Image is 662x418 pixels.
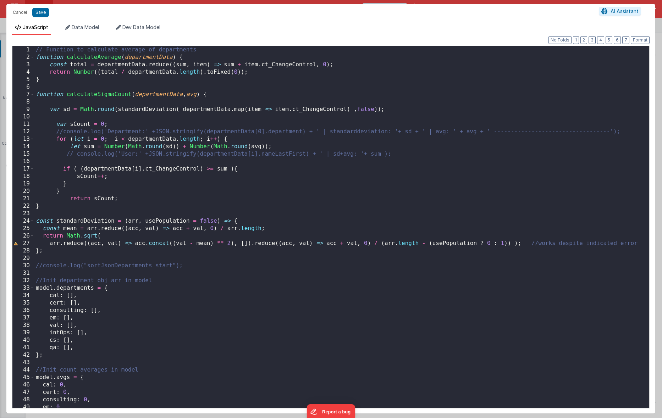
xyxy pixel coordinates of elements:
div: 19 [12,180,34,188]
button: 7 [622,36,629,44]
button: 2 [580,36,587,44]
button: 6 [614,36,621,44]
div: 42 [12,351,34,359]
div: 39 [12,329,34,336]
div: 23 [12,210,34,217]
div: 29 [12,255,34,262]
div: 14 [12,143,34,150]
div: 12 [12,128,34,135]
div: 18 [12,173,34,180]
div: 11 [12,121,34,128]
div: 26 [12,232,34,240]
div: 20 [12,188,34,195]
div: 3 [12,61,34,68]
div: 37 [12,314,34,322]
div: 38 [12,322,34,329]
div: 47 [12,389,34,396]
div: 34 [12,292,34,299]
div: 30 [12,262,34,269]
div: 41 [12,344,34,351]
div: 16 [12,158,34,165]
div: 49 [12,403,34,411]
div: 35 [12,299,34,307]
button: Save [32,8,49,17]
button: No Folds [548,36,572,44]
div: 31 [12,269,34,277]
div: 36 [12,307,34,314]
div: 21 [12,195,34,202]
div: 32 [12,277,34,284]
span: AI Assistant [611,8,639,14]
button: 3 [589,36,596,44]
button: Format [631,36,650,44]
div: 10 [12,113,34,121]
div: 22 [12,202,34,210]
div: 15 [12,150,34,158]
span: JavaScript [23,24,48,30]
button: 5 [606,36,612,44]
div: 9 [12,106,34,113]
div: 43 [12,359,34,366]
button: AI Assistant [599,7,641,16]
div: 28 [12,247,34,255]
span: Dev Data Model [122,24,160,30]
div: 17 [12,165,34,173]
div: 40 [12,336,34,344]
div: 48 [12,396,34,403]
div: 2 [12,54,34,61]
span: Data Model [72,24,99,30]
div: 5 [12,76,34,83]
button: 1 [573,36,579,44]
div: 33 [12,284,34,292]
div: 25 [12,225,34,232]
div: 6 [12,83,34,91]
div: 4 [12,68,34,76]
div: 24 [12,217,34,225]
div: 1 [12,46,34,54]
div: 27 [12,240,34,247]
div: 46 [12,381,34,389]
div: 8 [12,98,34,106]
button: Cancel [9,7,31,17]
button: 4 [597,36,604,44]
div: 13 [12,135,34,143]
div: 45 [12,374,34,381]
div: 7 [12,91,34,98]
div: 44 [12,366,34,374]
